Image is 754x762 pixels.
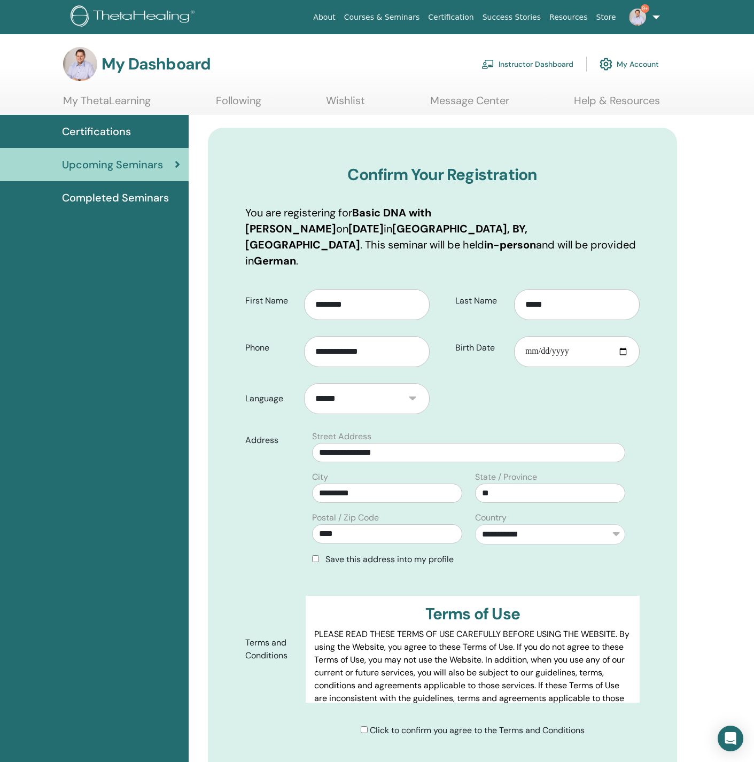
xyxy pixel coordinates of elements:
[348,222,384,236] b: [DATE]
[718,726,743,751] div: Open Intercom Messenger
[484,238,536,252] b: in-person
[447,291,514,311] label: Last Name
[62,157,163,173] span: Upcoming Seminars
[63,47,97,81] img: default.jpg
[430,94,509,115] a: Message Center
[600,52,659,76] a: My Account
[312,511,379,524] label: Postal / Zip Code
[592,7,620,27] a: Store
[325,554,454,565] span: Save this address into my profile
[370,725,585,736] span: Click to confirm you agree to the Terms and Conditions
[237,338,304,358] label: Phone
[481,52,573,76] a: Instructor Dashboard
[62,123,131,139] span: Certifications
[641,4,649,13] span: 9+
[574,94,660,115] a: Help & Resources
[312,430,371,443] label: Street Address
[237,291,304,311] label: First Name
[340,7,424,27] a: Courses & Seminars
[245,165,640,184] h3: Confirm Your Registration
[62,190,169,206] span: Completed Seminars
[326,94,365,115] a: Wishlist
[481,59,494,69] img: chalkboard-teacher.svg
[600,55,612,73] img: cog.svg
[71,5,198,29] img: logo.png
[237,633,306,666] label: Terms and Conditions
[629,9,646,26] img: default.jpg
[237,430,306,450] label: Address
[254,254,296,268] b: German
[545,7,592,27] a: Resources
[424,7,478,27] a: Certification
[245,205,640,269] p: You are registering for on in . This seminar will be held and will be provided in .
[447,338,514,358] label: Birth Date
[312,471,328,484] label: City
[309,7,339,27] a: About
[314,628,631,718] p: PLEASE READ THESE TERMS OF USE CAREFULLY BEFORE USING THE WEBSITE. By using the Website, you agre...
[475,471,537,484] label: State / Province
[478,7,545,27] a: Success Stories
[216,94,261,115] a: Following
[475,511,507,524] label: Country
[314,604,631,624] h3: Terms of Use
[63,94,151,115] a: My ThetaLearning
[237,388,304,409] label: Language
[102,55,211,74] h3: My Dashboard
